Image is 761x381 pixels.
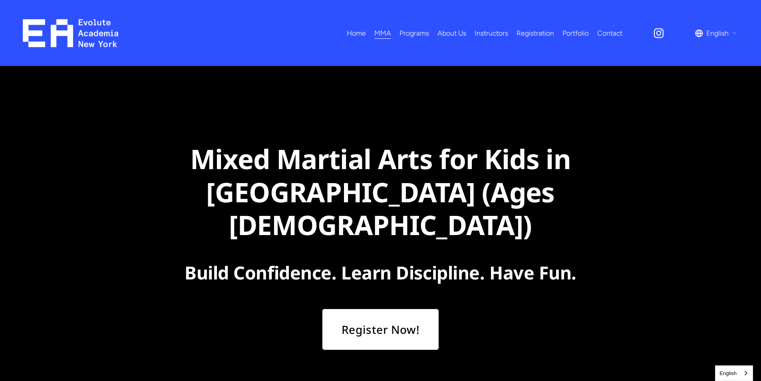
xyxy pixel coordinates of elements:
[399,27,429,40] span: Programs
[374,27,391,40] span: MMA
[562,26,589,40] a: Portfolio
[475,26,508,40] a: Instructors
[185,260,576,285] strong: Build Confidence. Learn Discipline. Have Fun.
[23,19,118,47] img: EA
[517,26,554,40] a: Registration
[715,365,753,381] aside: Language selected: English
[399,26,429,40] a: folder dropdown
[653,27,665,39] a: Instagram
[597,26,622,40] a: Contact
[374,26,391,40] a: folder dropdown
[437,26,466,40] a: About Us
[706,27,729,40] span: English
[322,309,439,350] a: Register Now!
[190,140,577,243] strong: Mixed Martial Arts for Kids in [GEOGRAPHIC_DATA] (Ages [DEMOGRAPHIC_DATA])
[715,366,753,381] a: English
[347,26,366,40] a: Home
[695,26,738,40] div: language picker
